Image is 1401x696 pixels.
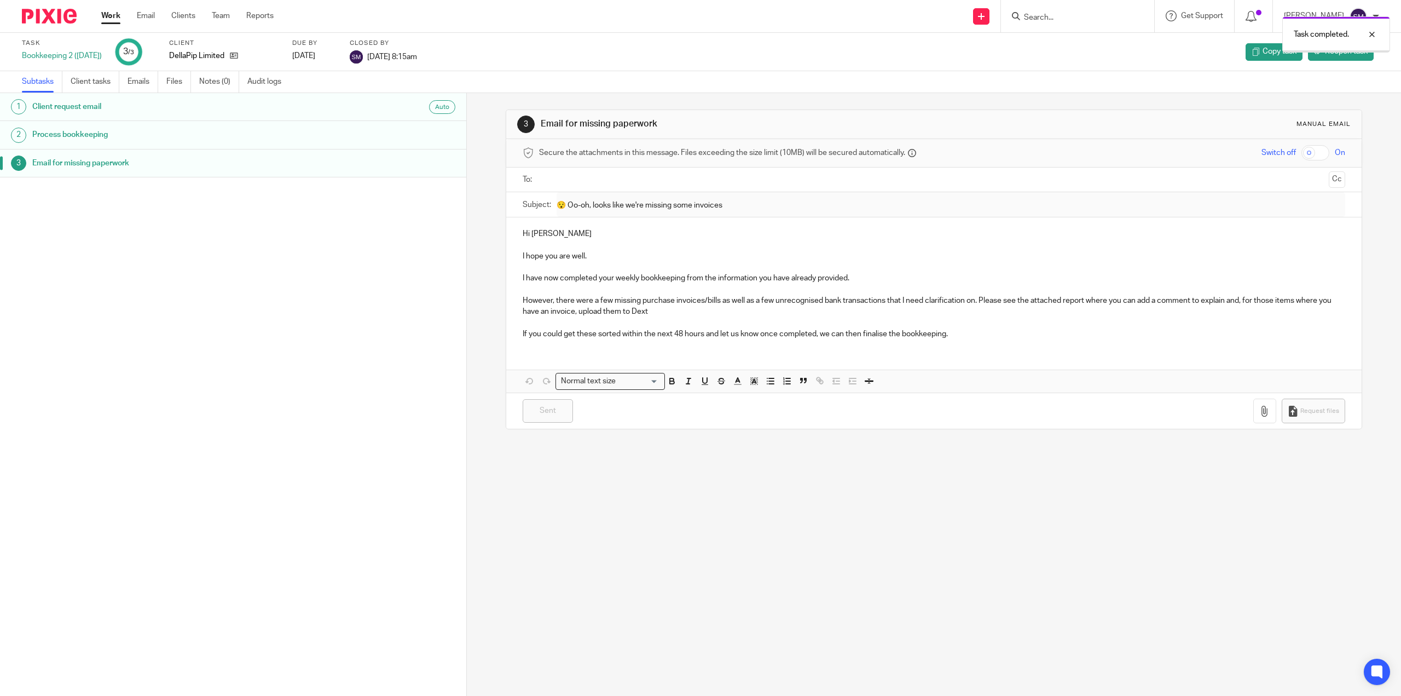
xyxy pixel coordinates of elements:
[101,10,120,21] a: Work
[166,71,191,93] a: Files
[539,147,905,158] span: Secure the attachments in this message. Files exceeding the size limit (10MB) will be secured aut...
[123,45,134,58] div: 3
[523,251,1345,262] p: I hope you are well.
[541,118,957,130] h1: Email for missing paperwork
[1282,399,1345,423] button: Request files
[555,373,665,390] div: Search for option
[558,376,618,387] span: Normal text size
[22,9,77,24] img: Pixie
[523,273,1345,284] p: I have now completed your weekly bookkeeping from the information you have already provided.
[1329,171,1345,188] button: Cc
[523,199,551,210] label: Subject:
[128,49,134,55] small: /3
[22,71,62,93] a: Subtasks
[169,50,224,61] p: DellaPip Limited
[1335,147,1345,158] span: On
[32,99,315,115] h1: Client request email
[71,71,119,93] a: Client tasks
[247,71,290,93] a: Audit logs
[1350,8,1367,25] img: svg%3E
[523,399,573,423] input: Sent
[11,128,26,143] div: 2
[1300,407,1339,416] span: Request files
[22,50,102,61] div: Bookkeeping 2 ([DATE])
[350,50,363,64] img: svg%3E
[11,99,26,114] div: 1
[1261,147,1296,158] span: Switch off
[128,71,158,93] a: Emails
[32,155,315,171] h1: Email for missing paperwork
[246,10,274,21] a: Reports
[292,50,336,61] div: [DATE]
[1296,120,1351,129] div: Manual email
[171,10,195,21] a: Clients
[199,71,239,93] a: Notes (0)
[517,116,535,133] div: 3
[619,376,658,387] input: Search for option
[32,126,315,143] h1: Process bookkeeping
[523,174,535,185] label: To:
[429,100,455,114] div: Auto
[523,295,1345,318] p: However, there were a few missing purchase invoices/bills as well as a few unrecognised bank tran...
[11,156,26,171] div: 3
[523,329,1345,340] p: If you could get these sorted within the next 48 hours and let us know once completed, we can the...
[137,10,155,21] a: Email
[22,39,102,48] label: Task
[1294,29,1349,40] p: Task completed.
[367,53,417,60] span: [DATE] 8:15am
[292,39,336,48] label: Due by
[169,39,279,48] label: Client
[212,10,230,21] a: Team
[523,228,1345,239] p: Hi [PERSON_NAME]
[350,39,417,48] label: Closed by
